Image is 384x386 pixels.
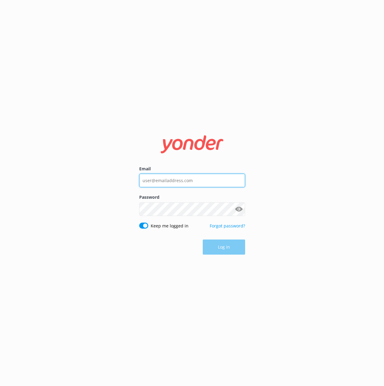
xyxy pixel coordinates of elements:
[233,203,245,215] button: Show password
[139,166,245,172] label: Email
[210,223,245,229] a: Forgot password?
[151,223,189,229] label: Keep me logged in
[139,194,245,201] label: Password
[139,174,245,187] input: user@emailaddress.com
